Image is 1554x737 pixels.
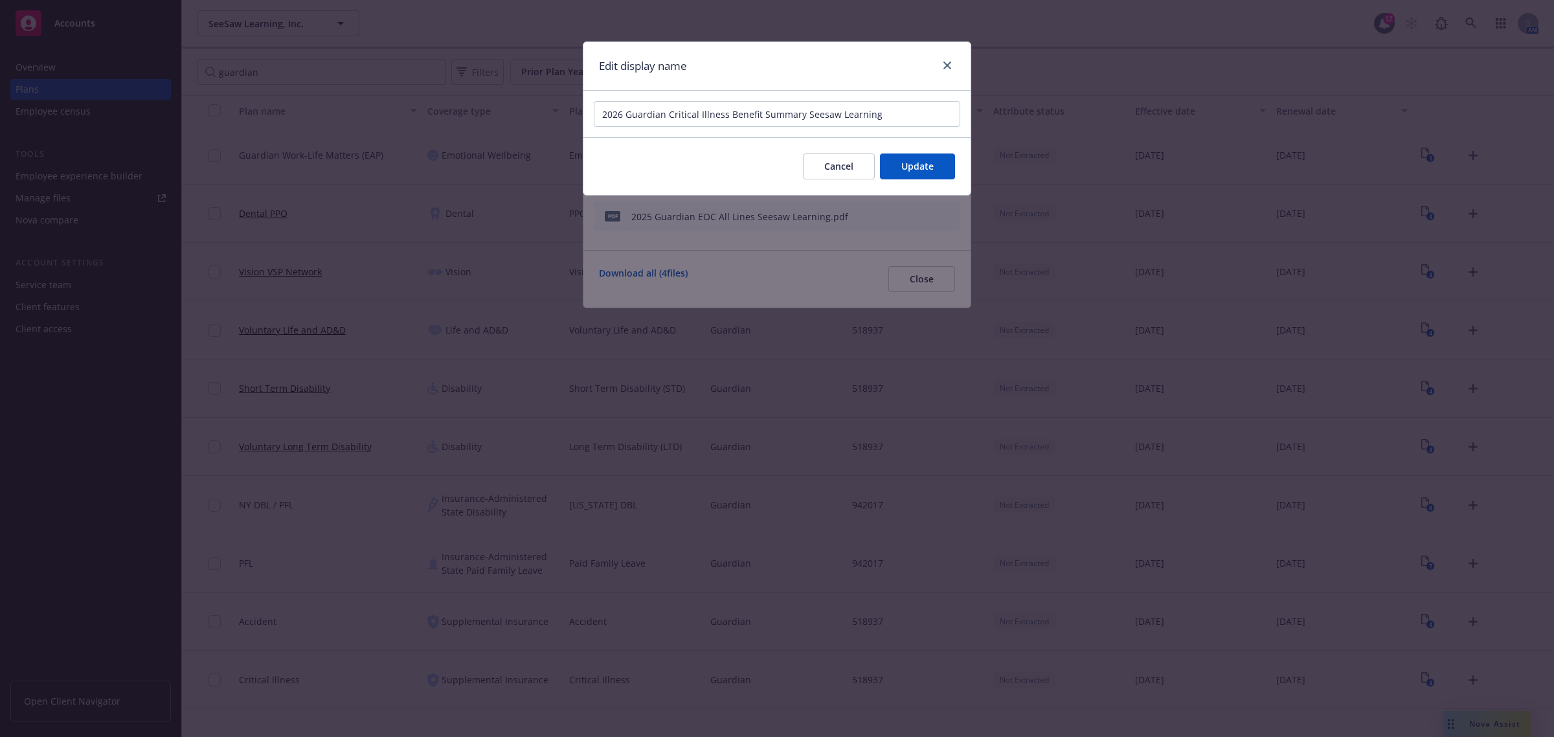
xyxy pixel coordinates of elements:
a: close [940,58,955,73]
button: Cancel [803,153,875,179]
h1: Edit display name [599,58,687,74]
span: Cancel [824,160,853,172]
button: Update [880,153,955,179]
span: Update [901,160,934,172]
